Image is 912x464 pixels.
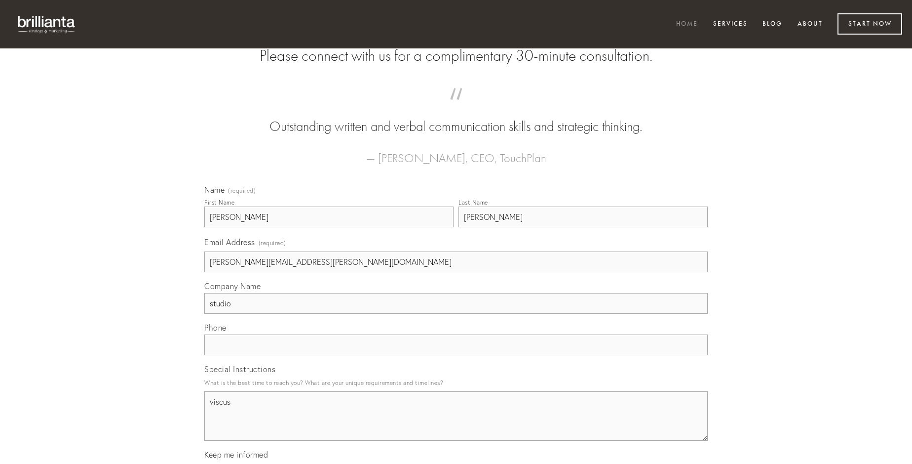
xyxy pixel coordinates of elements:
[228,188,256,194] span: (required)
[458,199,488,206] div: Last Name
[707,16,754,33] a: Services
[204,391,708,441] textarea: viscus
[756,16,789,33] a: Blog
[204,376,708,389] p: What is the best time to reach you? What are your unique requirements and timelines?
[670,16,704,33] a: Home
[220,98,692,136] blockquote: Outstanding written and verbal communication skills and strategic thinking.
[204,450,268,460] span: Keep me informed
[220,98,692,117] span: “
[204,237,255,247] span: Email Address
[204,323,227,333] span: Phone
[220,136,692,168] figcaption: — [PERSON_NAME], CEO, TouchPlan
[10,10,84,39] img: brillianta - research, strategy, marketing
[204,199,234,206] div: First Name
[204,46,708,65] h2: Please connect with us for a complimentary 30-minute consultation.
[204,185,225,195] span: Name
[204,364,275,374] span: Special Instructions
[837,13,902,35] a: Start Now
[259,236,286,250] span: (required)
[791,16,829,33] a: About
[204,281,261,291] span: Company Name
